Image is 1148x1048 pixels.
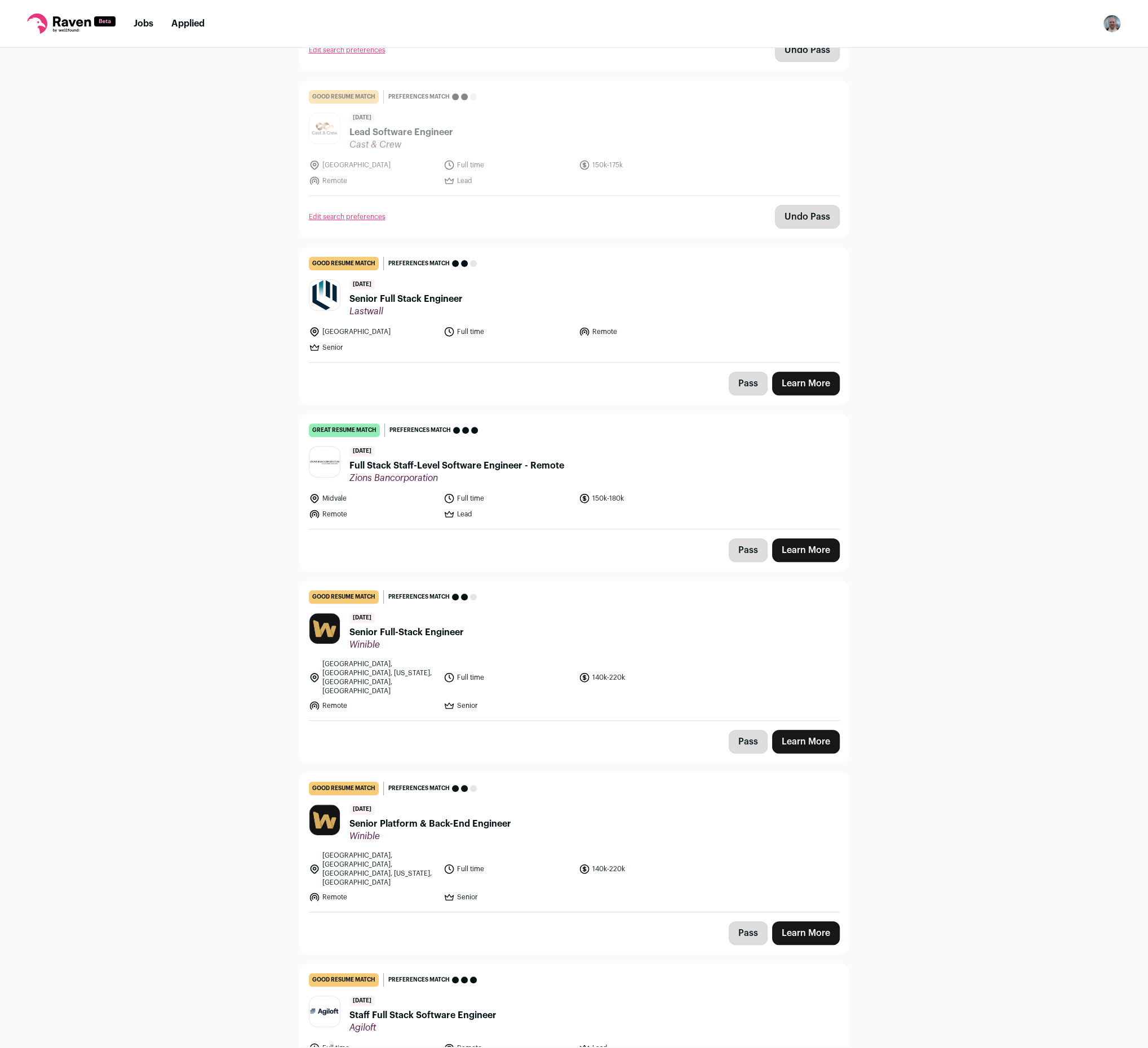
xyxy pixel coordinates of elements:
[349,817,511,831] span: Senior Platform & Back-End Engineer
[729,730,768,753] button: Pass
[309,280,340,310] img: 3901f681668091662b02600e0a116217aab6ebe819c5cd9b2ff65cdba7ee073c.jpg
[388,91,450,102] span: Preferences match
[309,342,437,353] li: Senior
[309,973,379,987] div: good resume match
[300,581,849,720] a: good resume match Preferences match [DATE] Senior Full-Stack Engineer Winible [GEOGRAPHIC_DATA], ...
[444,700,572,711] li: Senior
[309,212,385,221] a: Edit search preferences
[775,205,840,229] button: Undo Pass
[309,613,340,644] img: 43b18ab6283ad68dcf553538c9999746d409d86ec1a7710a5e02ebaa71a55a8b.jpg
[349,1009,497,1022] span: Staff Full Stack Software Engineer
[349,472,564,484] span: Zions Bancorporation
[772,538,840,562] a: Learn More
[309,90,379,104] div: good resume match
[309,659,437,695] li: [GEOGRAPHIC_DATA], [GEOGRAPHIC_DATA], [US_STATE], [GEOGRAPHIC_DATA], [GEOGRAPHIC_DATA]
[1103,15,1121,33] img: 16603063-medium_jpg
[444,175,572,186] li: Lead
[349,306,463,317] span: Lastwall
[309,700,437,711] li: Remote
[349,1022,497,1033] span: Agiloft
[772,921,840,945] a: Learn More
[309,326,437,337] li: [GEOGRAPHIC_DATA]
[388,258,450,269] span: Preferences match
[171,19,205,28] a: Applied
[309,46,385,55] a: Edit search preferences
[300,81,849,195] a: good resume match Preferences match [DATE] Lead Software Engineer Cast & Crew [GEOGRAPHIC_DATA] F...
[300,248,849,362] a: good resume match Preferences match [DATE] Senior Full Stack Engineer Lastwall [GEOGRAPHIC_DATA] ...
[309,257,379,270] div: good resume match
[309,509,437,520] li: Remote
[389,425,451,436] span: Preferences match
[300,773,849,912] a: good resume match Preferences match [DATE] Senior Platform & Back-End Engineer Winible [GEOGRAPHI...
[444,326,572,337] li: Full time
[579,159,707,171] li: 150k-175k
[349,804,375,815] span: [DATE]
[729,538,768,562] button: Pass
[444,891,572,903] li: Senior
[349,113,375,123] span: [DATE]
[1103,15,1121,33] button: Open dropdown
[729,921,768,945] button: Pass
[309,459,340,464] img: 16833c27c537c963363fed9dc83ceb3ebcaabfa92a7bd310657e2981e1ba2c84
[579,851,707,887] li: 140k-220k
[388,974,450,985] span: Preferences match
[444,851,572,887] li: Full time
[444,659,572,695] li: Full time
[349,996,375,1006] span: [DATE]
[388,591,450,603] span: Preferences match
[309,113,340,144] img: 8916393811a508570f814a23feff2f6e19c91be18224e7eec06683a4e941acb4.png
[349,279,375,290] span: [DATE]
[300,414,849,529] a: great resume match Preferences match [DATE] Full Stack Staff-Level Software Engineer - Remote Zio...
[309,423,380,437] div: great resume match
[349,126,453,139] span: Lead Software Engineer
[309,996,340,1027] img: cf0838c98d3ef2568c07768e40122c08ae4db567c52e17e2cbe9f3ba7ea046a0.jpg
[349,639,464,650] span: Winible
[349,613,375,623] span: [DATE]
[579,493,707,504] li: 150k-180k
[388,783,450,794] span: Preferences match
[349,446,375,457] span: [DATE]
[349,626,464,639] span: Senior Full-Stack Engineer
[134,19,153,28] a: Jobs
[309,175,437,186] li: Remote
[444,493,572,504] li: Full time
[309,782,379,795] div: good resume match
[772,730,840,753] a: Learn More
[349,831,511,842] span: Winible
[309,891,437,903] li: Remote
[579,326,707,337] li: Remote
[729,372,768,395] button: Pass
[444,509,572,520] li: Lead
[772,372,840,395] a: Learn More
[309,851,437,887] li: [GEOGRAPHIC_DATA], [GEOGRAPHIC_DATA], [GEOGRAPHIC_DATA], [US_STATE], [GEOGRAPHIC_DATA]
[349,139,453,150] span: Cast & Crew
[444,159,572,171] li: Full time
[309,159,437,171] li: [GEOGRAPHIC_DATA]
[775,38,840,62] button: Undo Pass
[349,459,564,472] span: Full Stack Staff-Level Software Engineer - Remote
[349,292,463,306] span: Senior Full Stack Engineer
[309,805,340,835] img: 43b18ab6283ad68dcf553538c9999746d409d86ec1a7710a5e02ebaa71a55a8b.jpg
[309,590,379,604] div: good resume match
[579,659,707,695] li: 140k-220k
[309,493,437,504] li: Midvale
